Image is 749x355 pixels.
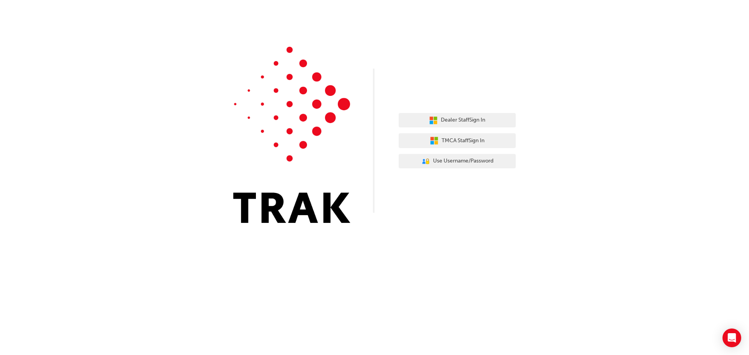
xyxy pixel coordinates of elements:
button: TMCA StaffSign In [399,133,516,148]
span: Use Username/Password [433,157,493,166]
img: Trak [233,47,350,223]
button: Dealer StaffSign In [399,113,516,128]
button: Use Username/Password [399,154,516,169]
div: Open Intercom Messenger [722,329,741,347]
span: Dealer Staff Sign In [441,116,485,125]
span: TMCA Staff Sign In [442,136,485,145]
